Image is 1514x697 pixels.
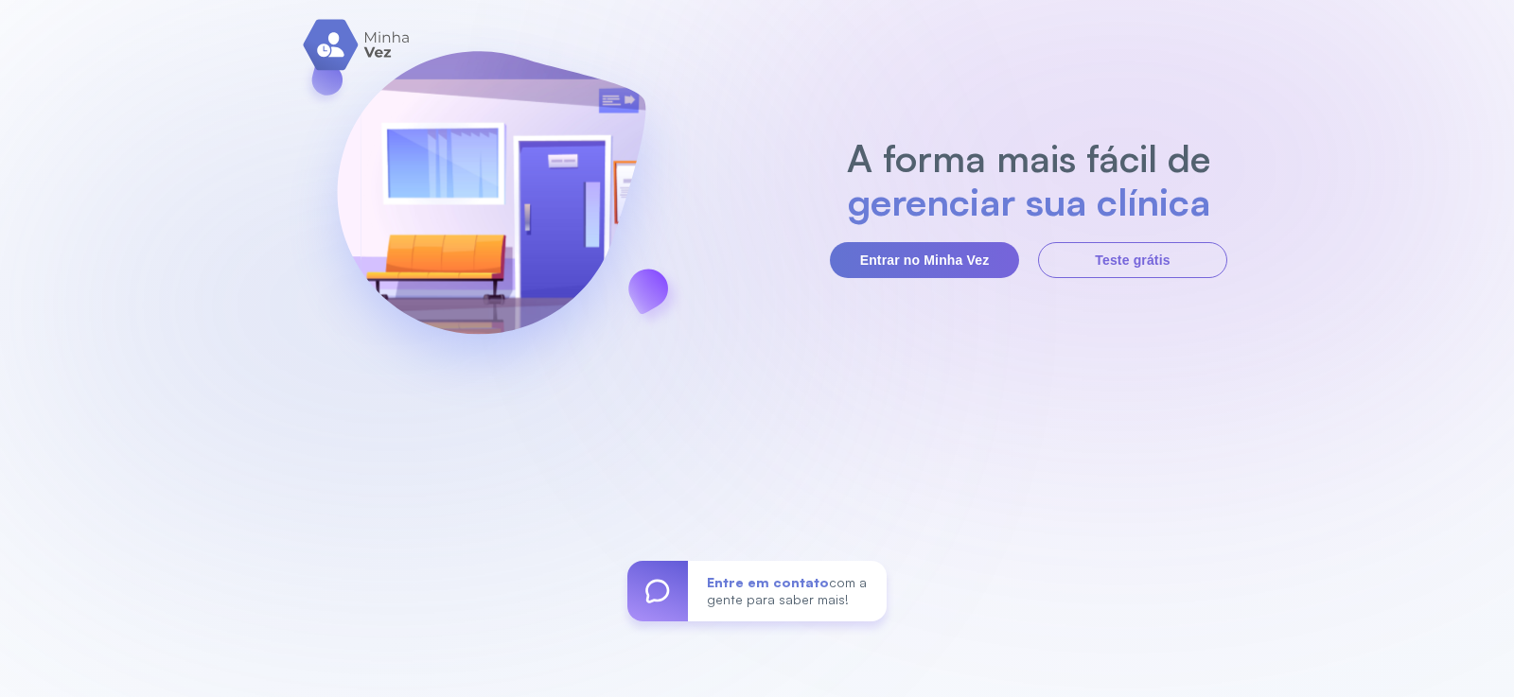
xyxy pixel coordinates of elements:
[707,574,829,590] span: Entre em contato
[303,19,412,71] img: logo.svg
[830,242,1019,278] button: Entrar no Minha Vez
[837,136,1221,180] h2: A forma mais fácil de
[287,1,695,412] img: banner-login.svg
[627,561,887,621] a: Entre em contatocom a gente para saber mais!
[688,561,887,621] div: com a gente para saber mais!
[837,180,1221,223] h2: gerenciar sua clínica
[1038,242,1227,278] button: Teste grátis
